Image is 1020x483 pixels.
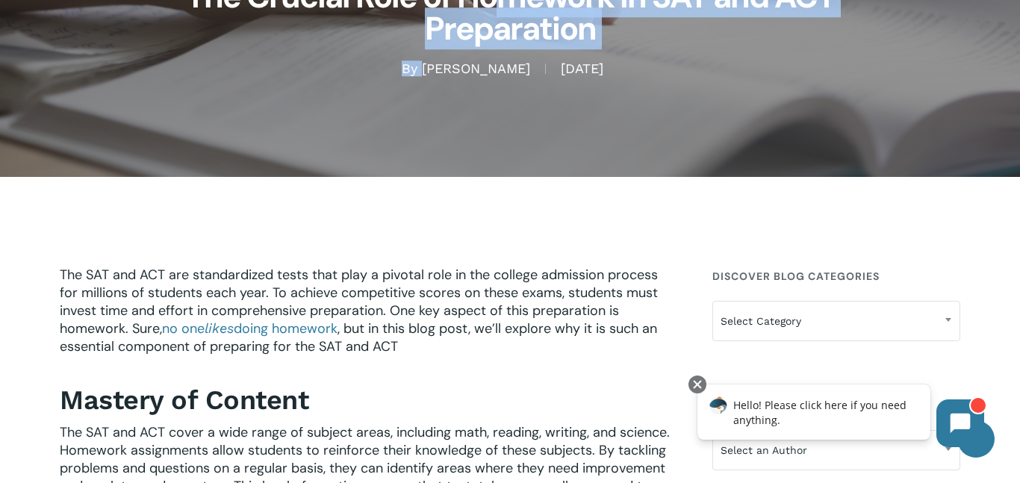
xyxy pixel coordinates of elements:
iframe: Chatbot [682,373,999,462]
span: likes [205,320,234,336]
a: [PERSON_NAME] [422,61,530,77]
span: , but in this blog post, we’ll explore why it is such an essential component of preparing for the... [60,320,657,355]
span: Select Category [712,301,960,341]
b: Mastery of Content [60,384,308,416]
a: no onelikesdoing homework [162,320,338,337]
span: Select Category [713,305,960,337]
span: The SAT and ACT are standardized tests that play a pivotal role in the college admission process ... [60,266,658,337]
span: By [402,64,417,75]
span: doing homework [234,320,338,337]
span: no one [162,320,205,337]
span: [DATE] [545,64,618,75]
h4: Discover Blog Categories [712,263,960,290]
